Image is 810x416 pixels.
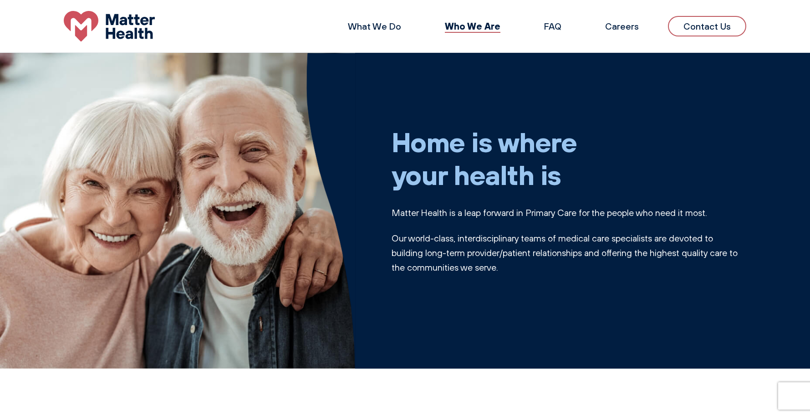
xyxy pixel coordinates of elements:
[605,21,639,32] a: Careers
[392,125,747,191] h1: Home is where your health is
[392,231,747,275] p: Our world-class, interdisciplinary teams of medical care specialists are devoted to building long...
[445,20,500,32] a: Who We Are
[392,205,747,220] p: Matter Health is a leap forward in Primary Care for the people who need it most.
[668,16,746,36] a: Contact Us
[544,21,561,32] a: FAQ
[348,21,401,32] a: What We Do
